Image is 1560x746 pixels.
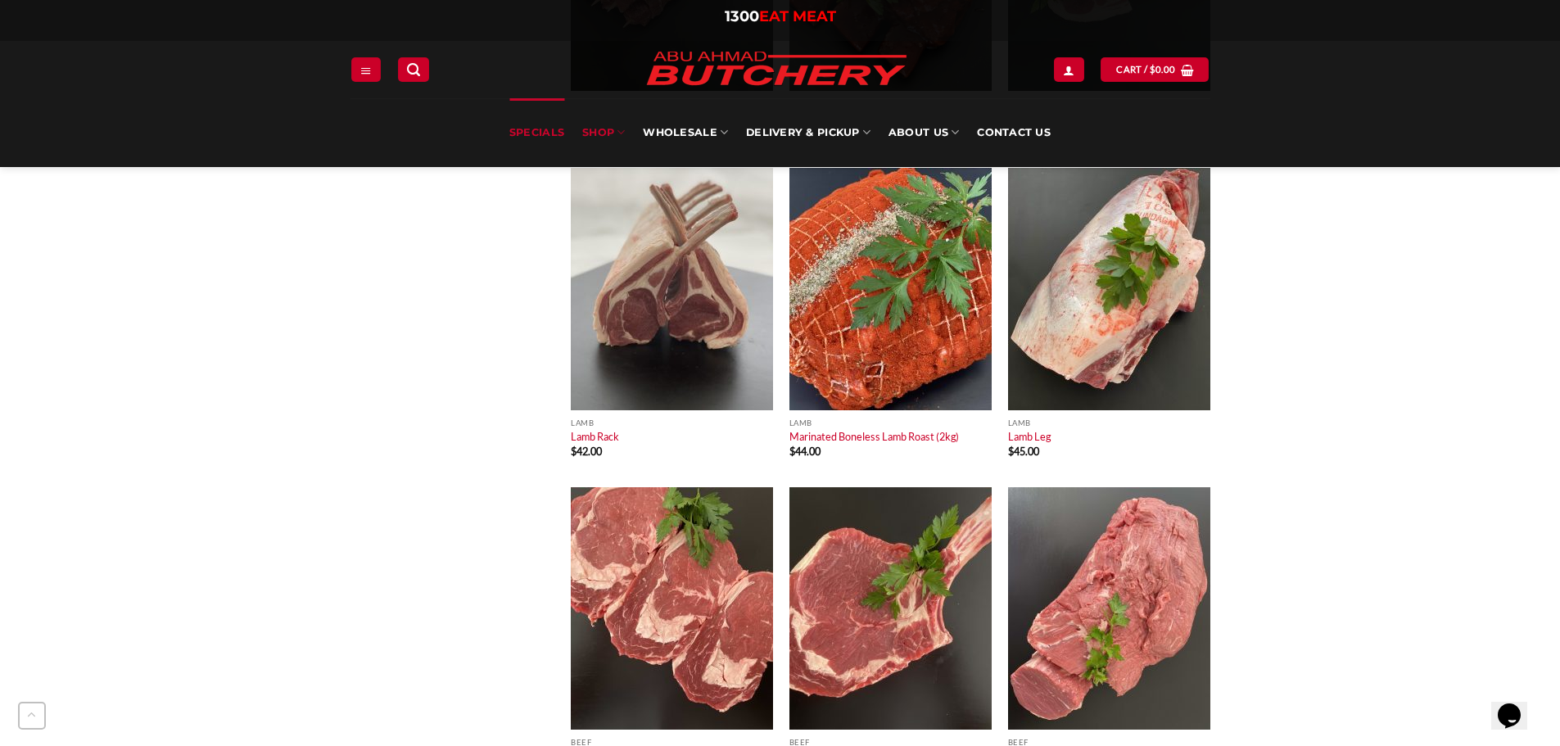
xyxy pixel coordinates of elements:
span: 1300 [725,7,759,25]
bdi: 45.00 [1008,445,1039,458]
a: 1300EAT MEAT [725,7,836,25]
img: Beef Scotch Fillet [571,487,773,730]
a: Lamb Rack [571,430,619,443]
a: Marinated Boneless Lamb Roast (2kg) [789,430,959,443]
span: EAT MEAT [759,7,836,25]
img: Beef Rib Roast [789,487,992,730]
button: Go to top [18,702,46,730]
a: Search [398,57,429,81]
span: $ [1150,62,1155,77]
bdi: 42.00 [571,445,602,458]
a: About Us [889,98,959,167]
a: Menu [351,57,381,81]
p: Lamb [789,418,992,427]
p: Lamb [571,418,773,427]
img: Marinated-Boneless-Lamb-Roast [789,168,992,410]
a: Login [1054,57,1083,81]
a: Contact Us [977,98,1051,167]
bdi: 44.00 [789,445,821,458]
a: Delivery & Pickup [746,98,870,167]
a: View cart [1101,57,1209,81]
span: $ [789,445,795,458]
img: Beef Tenderloin [1008,487,1210,730]
a: Specials [509,98,564,167]
iframe: chat widget [1491,680,1544,730]
img: Lamb Leg [1008,168,1210,410]
span: Cart / [1116,62,1175,77]
a: Wholesale [643,98,728,167]
bdi: 0.00 [1150,64,1176,75]
img: Lamb Rack [571,168,773,410]
a: SHOP [582,98,625,167]
img: Abu Ahmad Butchery [633,41,920,98]
span: $ [1008,445,1014,458]
a: Lamb Leg [1008,430,1051,443]
p: Lamb [1008,418,1210,427]
span: $ [571,445,577,458]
